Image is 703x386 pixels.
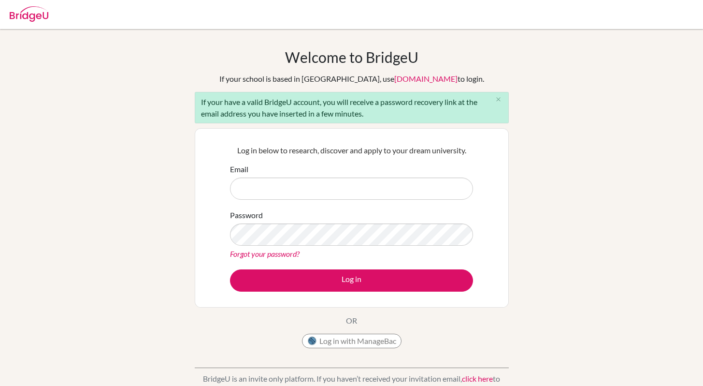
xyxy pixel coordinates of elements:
[302,334,402,348] button: Log in with ManageBac
[230,249,300,258] a: Forgot your password?
[394,74,458,83] a: [DOMAIN_NAME]
[230,163,248,175] label: Email
[230,269,473,292] button: Log in
[10,6,48,22] img: Bridge-U
[346,315,357,327] p: OR
[495,96,502,103] i: close
[489,92,508,107] button: Close
[195,92,509,123] div: If your have a valid BridgeU account, you will receive a password recovery link at the email addr...
[462,374,493,383] a: click here
[230,145,473,156] p: Log in below to research, discover and apply to your dream university.
[230,209,263,221] label: Password
[285,48,418,66] h1: Welcome to BridgeU
[219,73,484,85] div: If your school is based in [GEOGRAPHIC_DATA], use to login.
